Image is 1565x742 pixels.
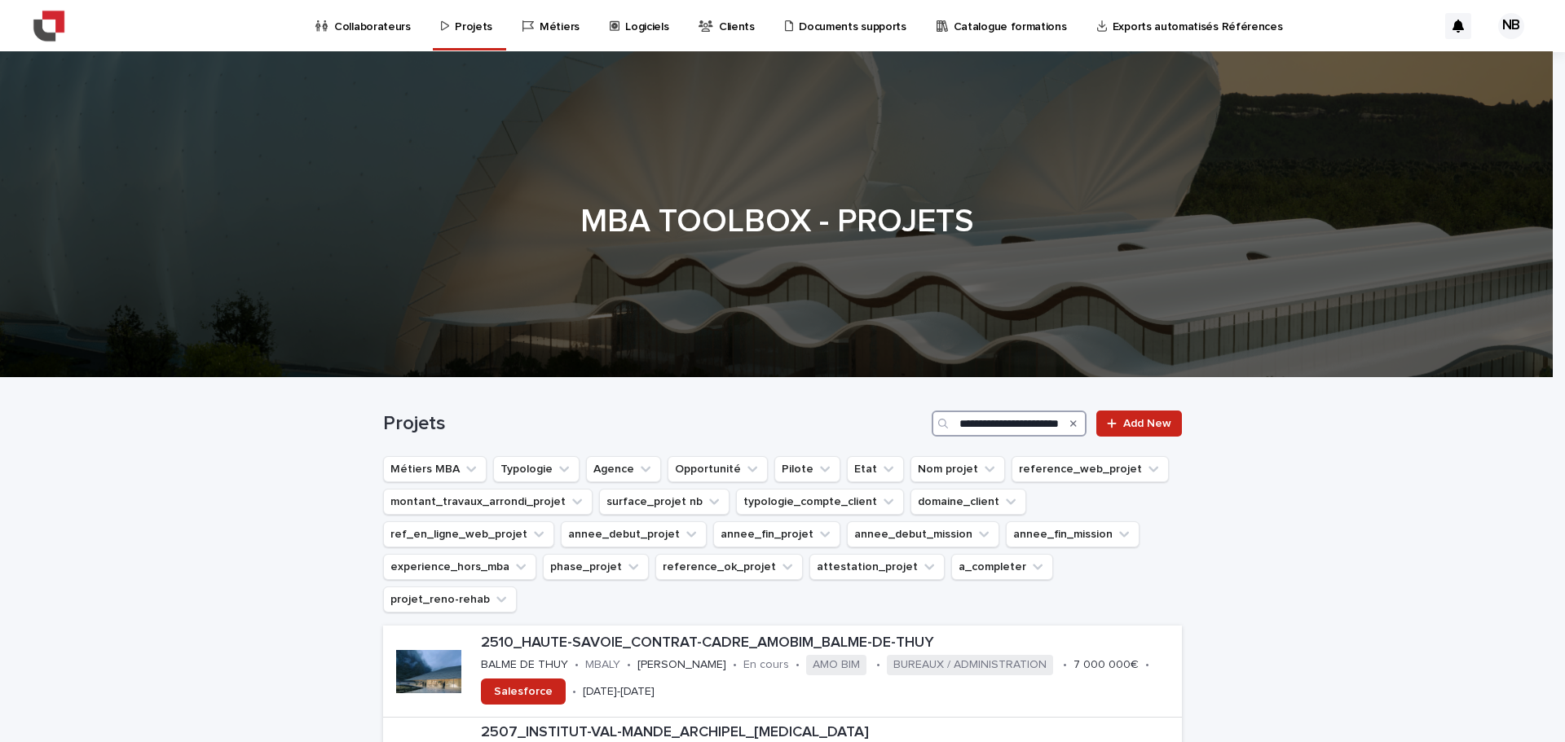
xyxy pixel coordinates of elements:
button: Nom projet [910,456,1005,482]
button: attestation_projet [809,554,945,580]
p: • [627,658,631,672]
h1: MBA TOOLBOX - PROJETS [377,202,1176,241]
button: reference_web_projet [1012,456,1169,482]
p: • [876,658,880,672]
img: YiAiwBLRm2aPEWe5IFcA [33,10,65,42]
button: experience_hors_mba [383,554,536,580]
button: Typologie [493,456,580,482]
p: [PERSON_NAME] [637,658,726,672]
span: BUREAUX / ADMINISTRATION [887,655,1053,675]
button: Métiers MBA [383,456,487,482]
button: a_completer [951,554,1053,580]
button: ref_en_ligne_web_projet [383,521,554,547]
p: 2507_INSTITUT-VAL-MANDE_ARCHIPEL_[MEDICAL_DATA] [481,724,1175,742]
span: Salesforce [494,686,553,697]
a: Salesforce [481,678,566,705]
p: En cours [743,658,789,672]
button: domaine_client [910,489,1026,515]
p: BALME DE THUY [481,658,568,672]
span: Add New [1123,418,1171,429]
button: projet_reno-rehab [383,586,517,612]
button: Pilote [774,456,840,482]
button: typologie_compte_client [736,489,904,515]
button: annee_debut_mission [847,521,999,547]
p: 7 000 000€ [1073,658,1139,672]
button: montant_travaux_arrondi_projet [383,489,593,515]
p: • [1063,658,1067,672]
button: Etat [847,456,904,482]
span: AMO BIM [806,655,866,675]
button: annee_debut_projet [561,521,707,547]
button: annee_fin_projet [713,521,840,547]
button: reference_ok_projet [655,554,803,580]
p: • [572,685,576,699]
h1: Projets [383,412,925,436]
div: NB [1498,13,1524,39]
button: Agence [586,456,661,482]
p: • [733,658,737,672]
input: Search [932,411,1087,437]
button: phase_projet [543,554,649,580]
p: 2510_HAUTE-SAVOIE_CONTRAT-CADRE_AMOBIM_BALME-DE-THUY [481,634,1175,652]
a: 2510_HAUTE-SAVOIE_CONTRAT-CADRE_AMOBIM_BALME-DE-THUYBALME DE THUY•MBALY•[PERSON_NAME]•En cours•AM... [383,626,1182,718]
p: • [1145,658,1149,672]
a: Add New [1096,411,1182,437]
p: • [796,658,800,672]
button: surface_projet nb [599,489,730,515]
p: • [575,658,579,672]
button: annee_fin_mission [1006,521,1140,547]
button: Opportunité [668,456,768,482]
p: MBALY [585,658,620,672]
p: [DATE]-[DATE] [583,685,655,699]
